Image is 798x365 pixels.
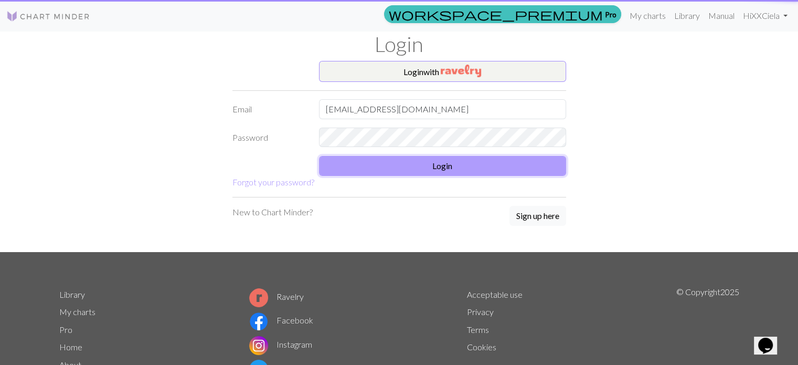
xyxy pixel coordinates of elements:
[232,177,314,187] a: Forgot your password?
[467,289,523,299] a: Acceptable use
[249,312,268,331] img: Facebook logo
[389,7,603,22] span: workspace_premium
[59,325,72,335] a: Pro
[625,5,670,26] a: My charts
[467,325,489,335] a: Terms
[441,65,481,77] img: Ravelry
[509,206,566,226] button: Sign up here
[754,323,788,354] iframe: chat widget
[509,206,566,227] a: Sign up here
[249,339,312,349] a: Instagram
[249,288,268,307] img: Ravelry logo
[739,5,792,26] a: HiXXCiela
[249,291,304,301] a: Ravelry
[249,336,268,355] img: Instagram logo
[232,206,313,218] p: New to Chart Minder?
[59,307,95,317] a: My charts
[226,128,313,148] label: Password
[670,5,704,26] a: Library
[467,307,494,317] a: Privacy
[384,5,621,23] a: Pro
[226,99,313,119] label: Email
[6,10,90,23] img: Logo
[249,315,313,325] a: Facebook
[53,32,746,57] h1: Login
[319,61,566,82] button: Loginwith
[319,156,566,176] button: Login
[704,5,739,26] a: Manual
[59,342,82,352] a: Home
[467,342,496,352] a: Cookies
[59,289,85,299] a: Library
